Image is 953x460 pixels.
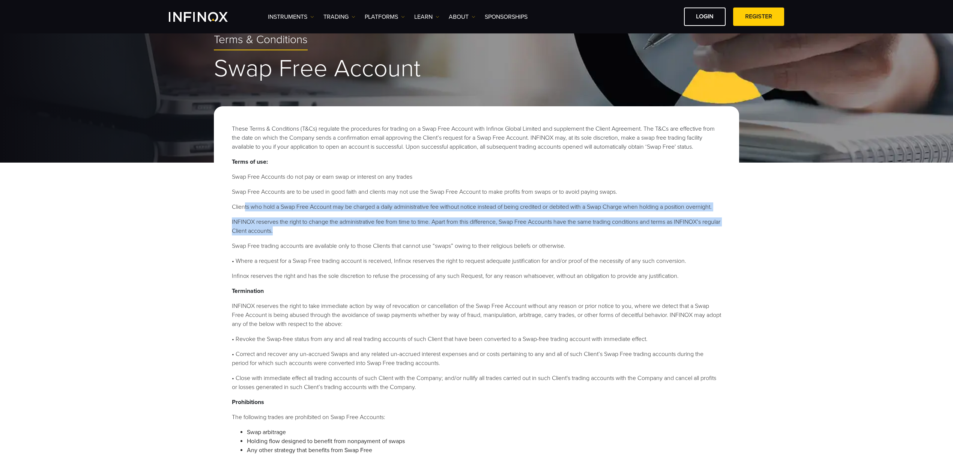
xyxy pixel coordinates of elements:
li: INFINOX reserves the right to change the administrative fee from time to time. Apart from this di... [232,217,721,235]
li: • Close with immediate effect all trading accounts of such Client with the Company; and/or nullif... [232,374,721,392]
a: ABOUT [449,12,475,21]
li: Swap Free trading accounts are available only to those Clients that cannot use “swaps” owing to t... [232,241,721,250]
li: The following trades are prohibited on Swap Free Accounts: [232,413,721,422]
li: Holding flow designed to benefit from nonpayment of swaps [247,437,721,446]
span: Terms & Conditions [214,33,308,47]
a: Learn [414,12,439,21]
li: Swap arbitrage [247,428,721,437]
a: INFINOX Logo [169,12,245,22]
li: • Correct and recover any un-accrued Swaps and any related un-accrued interest expenses and or co... [232,350,721,368]
li: Clients who hold a Swap Free Account may be charged a daily administrative fee without notice ins... [232,202,721,211]
a: PLATFORMS [365,12,405,21]
p: These Terms & Conditions (T&Cs) regulate the procedures for trading on a Swap Free Account with I... [232,124,721,151]
p: Termination [232,287,721,296]
p: Terms of use: [232,157,721,166]
h1: Swap Free Account [214,56,739,81]
li: Any other strategy that benefits from Swap Free [247,446,721,455]
li: INFINOX reserves the right to take immediate action by way of revocation or cancellation of the S... [232,302,721,329]
a: Instruments [268,12,314,21]
a: SPONSORSHIPS [485,12,528,21]
li: Infinox reserves the right and has the sole discretion to refuse the processing of any such Reque... [232,271,721,281]
li: • Revoke the Swap-free status from any and all real trading accounts of such Client that have bee... [232,335,721,344]
a: LOGIN [684,8,726,26]
li: • Where a request for a Swap Free trading account is received, Infinox reserves the right to requ... [232,256,721,265]
li: Swap Free Accounts are to be used in good faith and clients may not use the Swap Free Account to ... [232,187,721,196]
a: REGISTER [733,8,784,26]
a: TRADING [323,12,355,21]
li: Swap Free Accounts do not pay or earn swap or interest on any trades [232,172,721,181]
p: Prohibitions [232,398,721,407]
